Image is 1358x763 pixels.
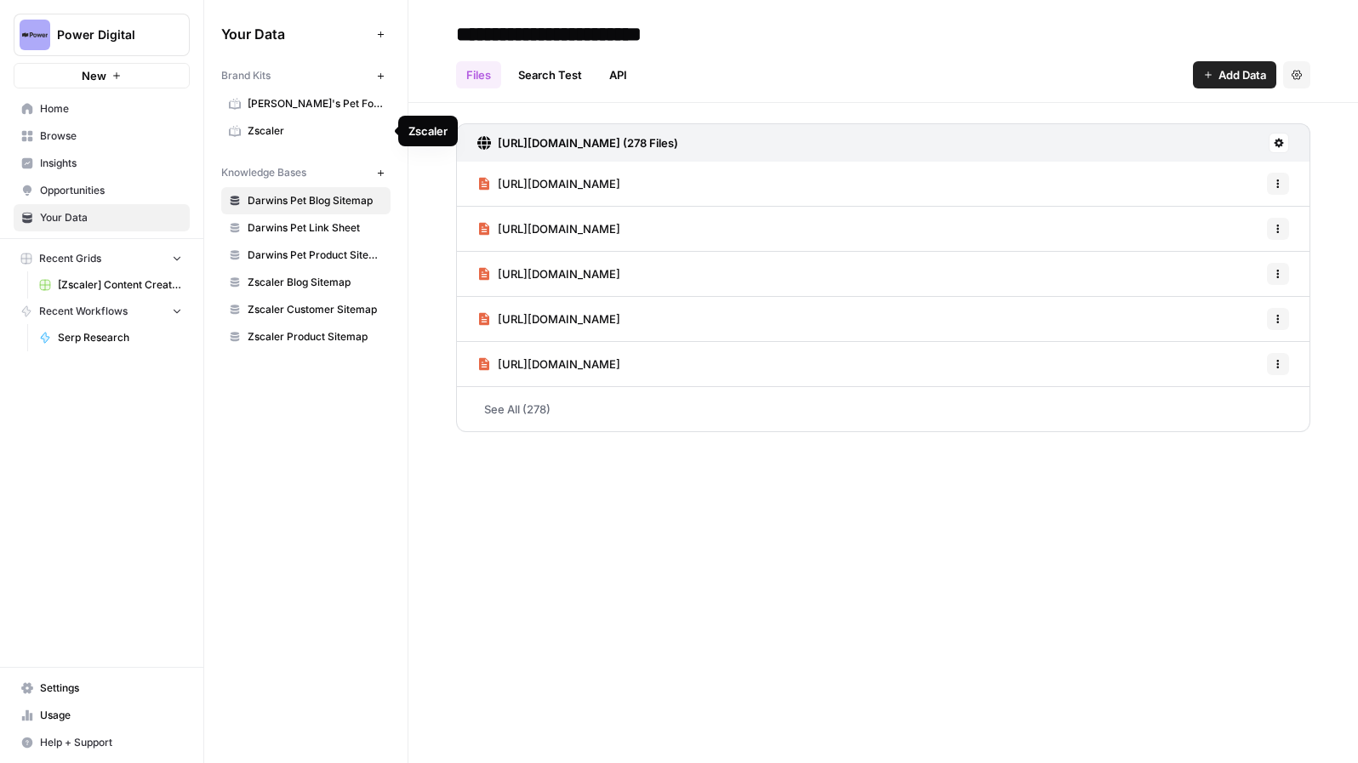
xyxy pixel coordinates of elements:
[221,242,391,269] a: Darwins Pet Product Sitemap
[14,729,190,756] button: Help + Support
[498,220,620,237] span: [URL][DOMAIN_NAME]
[498,356,620,373] span: [URL][DOMAIN_NAME]
[248,123,383,139] span: Zscaler
[477,207,620,251] a: [URL][DOMAIN_NAME]
[221,165,306,180] span: Knowledge Bases
[31,324,190,351] a: Serp Research
[40,210,182,225] span: Your Data
[248,302,383,317] span: Zscaler Customer Sitemap
[221,90,391,117] a: [PERSON_NAME]'s Pet Food
[1193,61,1276,88] button: Add Data
[477,252,620,296] a: [URL][DOMAIN_NAME]
[1218,66,1266,83] span: Add Data
[58,330,182,345] span: Serp Research
[40,156,182,171] span: Insights
[599,61,637,88] a: API
[477,342,620,386] a: [URL][DOMAIN_NAME]
[40,735,182,750] span: Help + Support
[248,275,383,290] span: Zscaler Blog Sitemap
[14,63,190,88] button: New
[40,128,182,144] span: Browse
[14,95,190,122] a: Home
[14,122,190,150] a: Browse
[14,246,190,271] button: Recent Grids
[40,183,182,198] span: Opportunities
[456,61,501,88] a: Files
[14,299,190,324] button: Recent Workflows
[221,117,391,145] a: Zscaler
[477,162,620,206] a: [URL][DOMAIN_NAME]
[477,297,620,341] a: [URL][DOMAIN_NAME]
[456,387,1310,431] a: See All (278)
[40,101,182,117] span: Home
[221,24,370,44] span: Your Data
[477,124,678,162] a: [URL][DOMAIN_NAME] (278 Files)
[57,26,160,43] span: Power Digital
[508,61,592,88] a: Search Test
[221,269,391,296] a: Zscaler Blog Sitemap
[498,175,620,192] span: [URL][DOMAIN_NAME]
[221,187,391,214] a: Darwins Pet Blog Sitemap
[14,204,190,231] a: Your Data
[40,680,182,696] span: Settings
[248,96,383,111] span: [PERSON_NAME]'s Pet Food
[40,708,182,723] span: Usage
[498,310,620,327] span: [URL][DOMAIN_NAME]
[14,150,190,177] a: Insights
[221,323,391,350] a: Zscaler Product Sitemap
[248,248,383,263] span: Darwins Pet Product Sitemap
[39,251,101,266] span: Recent Grids
[31,271,190,299] a: [Zscaler] Content Creation
[14,702,190,729] a: Usage
[248,193,383,208] span: Darwins Pet Blog Sitemap
[14,675,190,702] a: Settings
[82,67,106,84] span: New
[248,220,383,236] span: Darwins Pet Link Sheet
[14,177,190,204] a: Opportunities
[498,265,620,282] span: [URL][DOMAIN_NAME]
[221,68,271,83] span: Brand Kits
[221,214,391,242] a: Darwins Pet Link Sheet
[248,329,383,344] span: Zscaler Product Sitemap
[39,304,128,319] span: Recent Workflows
[221,296,391,323] a: Zscaler Customer Sitemap
[14,14,190,56] button: Workspace: Power Digital
[498,134,678,151] h3: [URL][DOMAIN_NAME] (278 Files)
[58,277,182,293] span: [Zscaler] Content Creation
[20,20,50,50] img: Power Digital Logo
